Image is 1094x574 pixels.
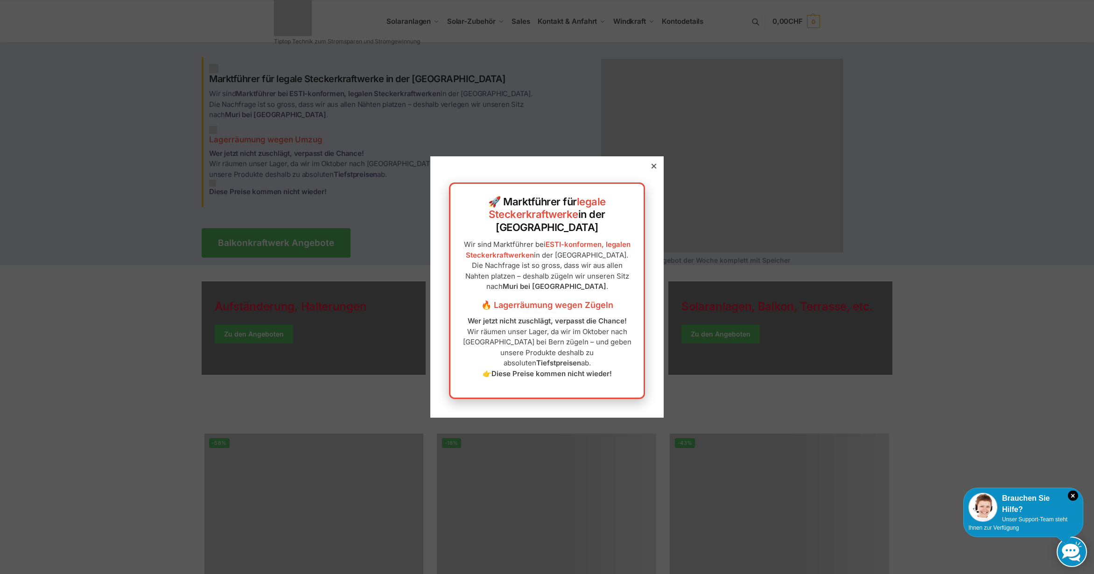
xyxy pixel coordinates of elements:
[460,299,634,311] h3: 🔥 Lagerräumung wegen Zügeln
[1068,490,1078,501] i: Schließen
[536,358,581,367] strong: Tiefstpreisen
[968,493,997,522] img: Customer service
[460,239,634,292] p: Wir sind Marktführer bei in der [GEOGRAPHIC_DATA]. Die Nachfrage ist so gross, dass wir aus allen...
[968,493,1078,515] div: Brauchen Sie Hilfe?
[460,316,634,379] p: Wir räumen unser Lager, da wir im Oktober nach [GEOGRAPHIC_DATA] bei Bern zügeln – und geben unse...
[491,369,612,378] strong: Diese Preise kommen nicht wieder!
[489,196,606,221] a: legale Steckerkraftwerke
[968,516,1067,531] span: Unser Support-Team steht Ihnen zur Verfügung
[503,282,606,291] strong: Muri bei [GEOGRAPHIC_DATA]
[468,316,627,325] strong: Wer jetzt nicht zuschlägt, verpasst die Chance!
[466,240,631,259] a: ESTI-konformen, legalen Steckerkraftwerken
[460,196,634,234] h2: 🚀 Marktführer für in der [GEOGRAPHIC_DATA]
